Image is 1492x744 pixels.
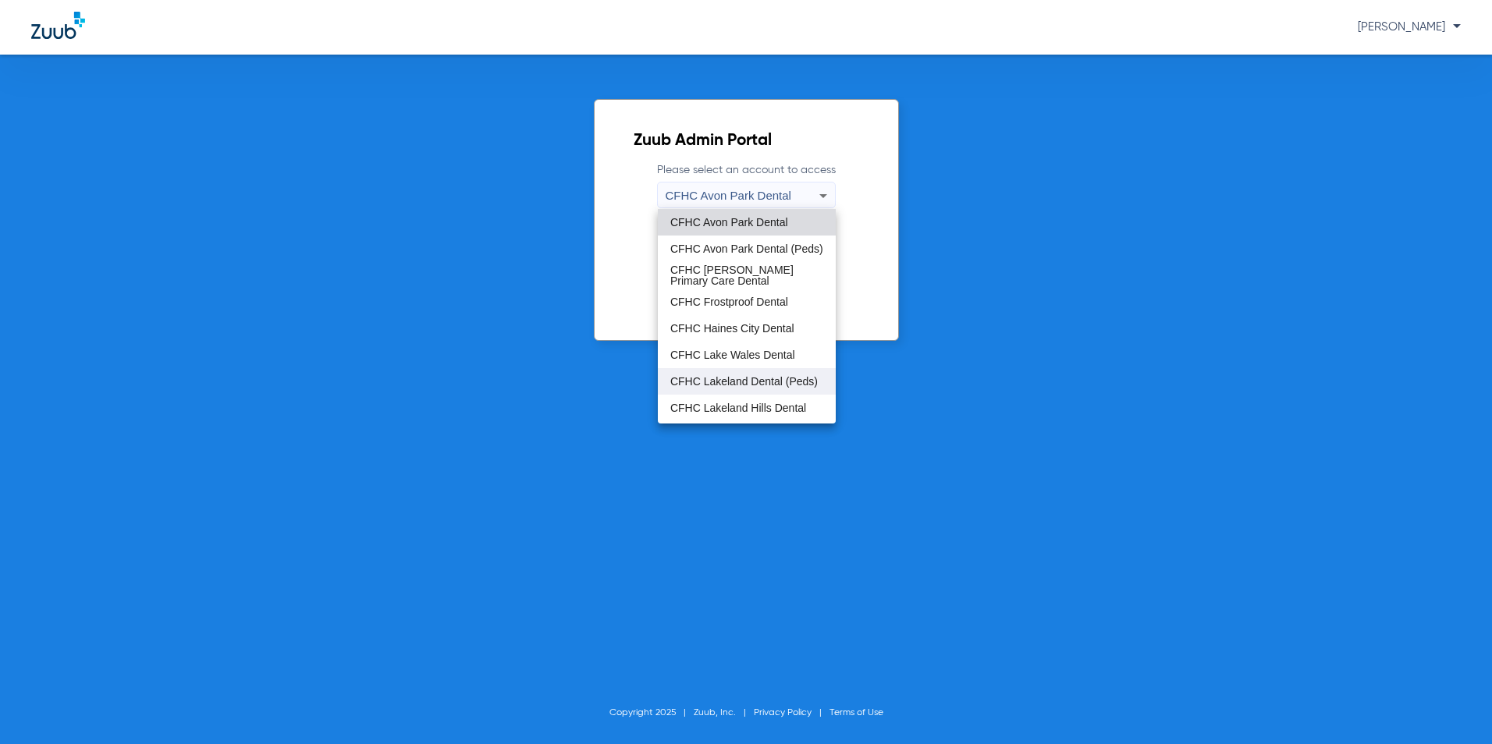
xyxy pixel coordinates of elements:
[670,243,823,254] span: CFHC Avon Park Dental (Peds)
[670,323,794,334] span: CFHC Haines City Dental
[1414,669,1492,744] iframe: Chat Widget
[670,402,806,413] span: CFHC Lakeland Hills Dental
[670,264,823,286] span: CFHC [PERSON_NAME] Primary Care Dental
[670,376,818,387] span: CFHC Lakeland Dental (Peds)
[670,296,788,307] span: CFHC Frostproof Dental
[670,349,795,360] span: CFHC Lake Wales Dental
[670,217,788,228] span: CFHC Avon Park Dental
